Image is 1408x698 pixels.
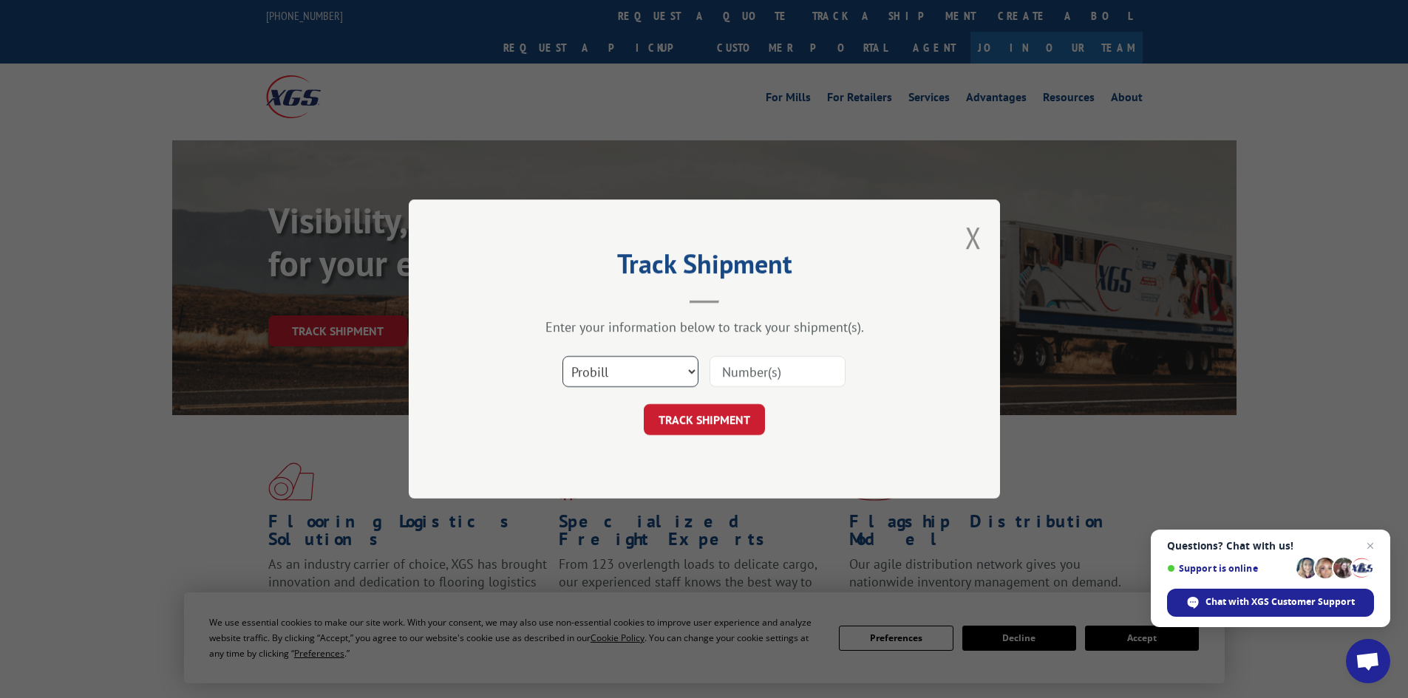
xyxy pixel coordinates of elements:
[1205,595,1355,609] span: Chat with XGS Customer Support
[1167,540,1374,552] span: Questions? Chat with us!
[1361,537,1379,555] span: Close chat
[483,318,926,335] div: Enter your information below to track your shipment(s).
[644,404,765,435] button: TRACK SHIPMENT
[1346,639,1390,683] div: Open chat
[710,356,846,387] input: Number(s)
[1167,563,1291,574] span: Support is online
[1167,589,1374,617] div: Chat with XGS Customer Support
[483,253,926,281] h2: Track Shipment
[965,218,982,257] button: Close modal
